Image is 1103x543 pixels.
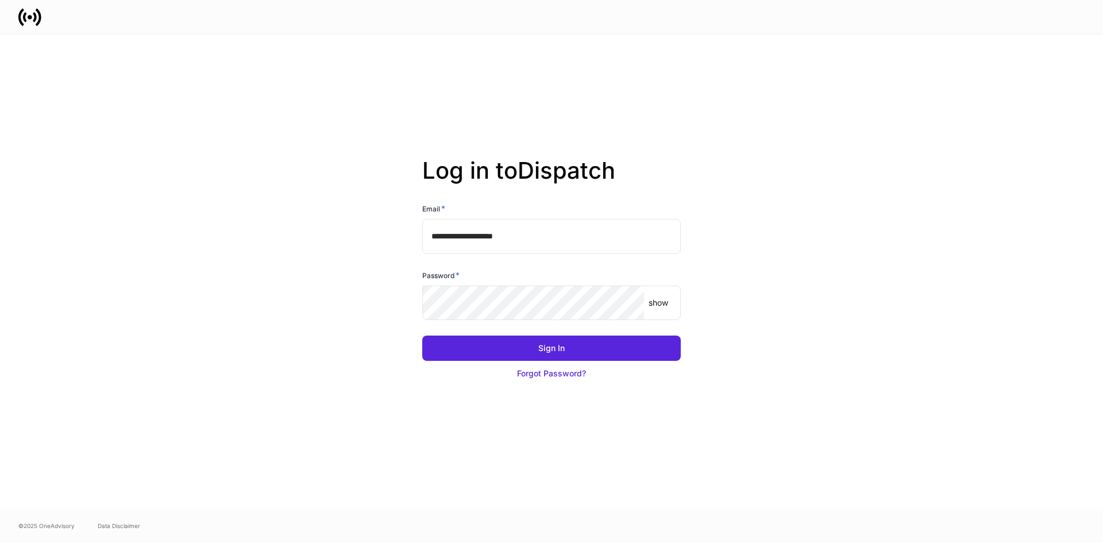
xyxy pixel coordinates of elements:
button: Sign In [422,336,681,361]
button: Forgot Password? [422,361,681,386]
div: Sign In [538,342,565,354]
a: Data Disclaimer [98,521,140,530]
p: show [649,297,668,309]
span: © 2025 OneAdvisory [18,521,75,530]
div: Forgot Password? [517,368,586,379]
h6: Password [422,269,460,281]
h2: Log in to Dispatch [422,157,681,203]
h6: Email [422,203,445,214]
